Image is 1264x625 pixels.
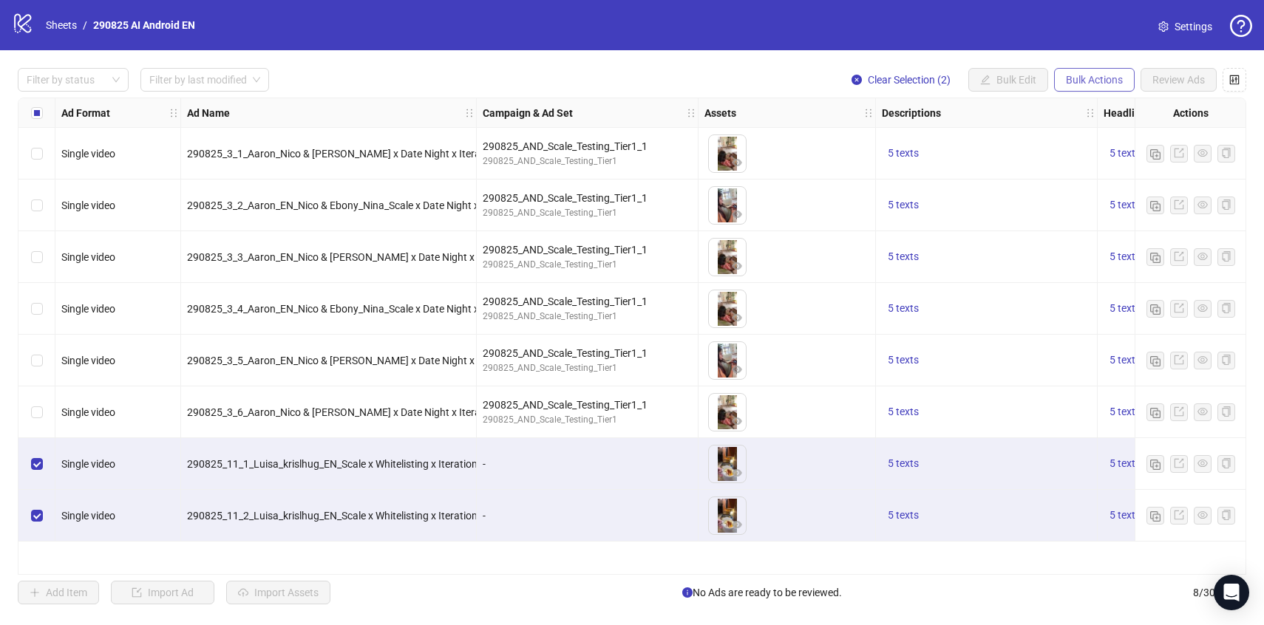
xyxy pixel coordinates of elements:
[187,406,630,418] span: 290825_3_6_Aaron_Nico & [PERSON_NAME] x Date Night x Iteration x no CTA_If you're trying to fi
[888,509,919,521] span: 5 texts
[882,248,925,266] button: 5 texts
[1054,68,1135,92] button: Bulk Actions
[1174,458,1184,468] span: export
[732,468,742,478] span: eye
[728,361,746,379] button: Preview
[1197,406,1208,417] span: eye
[1146,403,1164,421] button: Duplicate
[882,145,925,163] button: 5 texts
[1104,352,1146,369] button: 5 texts
[882,197,925,214] button: 5 texts
[1173,105,1209,121] strong: Actions
[61,251,115,263] span: Single video
[1104,145,1146,163] button: 5 texts
[871,98,875,127] div: Resize Assets column
[483,345,692,361] div: 290825_AND_Scale_Testing_Tier1_1
[1146,15,1224,38] a: Settings
[483,293,692,310] div: 290825_AND_Scale_Testing_Tier1_1
[483,361,692,375] div: 290825_AND_Scale_Testing_Tier1
[1110,406,1141,417] span: 5 texts
[187,148,645,160] span: 290825_3_1_Aaron_Nico & [PERSON_NAME] x Date Night x Iteration x CTA_Finding what to cook feel
[874,108,884,118] span: holder
[1146,455,1164,473] button: Duplicate
[882,455,925,473] button: 5 texts
[709,394,746,431] img: Asset 1
[1146,352,1164,369] button: Duplicate
[1146,145,1164,163] button: Duplicate
[187,510,640,522] span: 290825_11_2_Luisa_krislhug_EN_Scale x Whitelisting x Iteration 2_If you always forget about all the
[1146,300,1164,318] button: Duplicate
[1104,300,1146,318] button: 5 texts
[226,581,330,604] button: Import Assets
[696,108,707,118] span: holder
[187,355,665,366] span: 290825_3_5_Aaron_EN_Nico & [PERSON_NAME] x Date Night x Iteration x no CTA_If you spend 50% of yo
[888,457,919,469] span: 5 texts
[882,300,925,318] button: 5 texts
[852,75,862,85] span: close-circle
[686,108,696,118] span: holder
[43,17,80,33] a: Sheets
[1214,575,1249,610] div: Open Intercom Messenger
[61,458,115,470] span: Single video
[1110,302,1141,314] span: 5 texts
[90,17,198,33] a: 290825 AI Android EN
[1110,147,1141,159] span: 5 texts
[187,251,645,263] span: 290825_3_3_Aaron_EN_Nico & [PERSON_NAME] x Date Night x Iteration x CTA_If you're trying to find
[483,456,692,472] div: -
[888,406,919,417] span: 5 texts
[1230,15,1252,37] span: question-circle
[709,445,746,482] img: Asset 1
[61,105,110,121] strong: Ad Format
[732,312,742,323] span: eye
[709,135,746,172] img: Asset 1
[1174,303,1184,313] span: export
[728,154,746,172] button: Preview
[18,386,55,438] div: Select row 6
[732,209,742,219] span: eye
[475,108,485,118] span: holder
[464,108,475,118] span: holder
[888,302,919,314] span: 5 texts
[61,510,115,522] span: Single video
[18,180,55,231] div: Select row 2
[682,584,842,601] span: No Ads are ready to be reviewed.
[728,258,746,276] button: Preview
[83,17,87,33] li: /
[863,108,874,118] span: holder
[169,108,179,118] span: holder
[888,250,919,262] span: 5 texts
[709,290,746,327] img: Asset 1
[1197,251,1208,262] span: eye
[1104,197,1146,214] button: 5 texts
[1174,251,1184,262] span: export
[1193,584,1246,601] span: 8 / 300 items
[61,355,115,366] span: Single video
[179,108,189,118] span: holder
[1223,68,1246,92] button: Configure table settings
[1104,105,1152,121] strong: Headlines
[840,68,962,92] button: Clear Selection (2)
[882,403,925,421] button: 5 texts
[709,342,746,379] img: Asset 1
[18,490,55,542] div: Select row 8
[868,74,951,86] span: Clear Selection (2)
[1110,250,1141,262] span: 5 texts
[483,242,692,258] div: 290825_AND_Scale_Testing_Tier1_1
[483,258,692,272] div: 290825_AND_Scale_Testing_Tier1
[1085,108,1095,118] span: holder
[1174,199,1184,210] span: export
[1175,18,1212,35] span: Settings
[882,352,925,369] button: 5 texts
[187,458,640,470] span: 290825_11_1_Luisa_krislhug_EN_Scale x Whitelisting x Iteration 2_If you always forget about all the
[1229,75,1240,85] span: control
[694,98,698,127] div: Resize Campaign & Ad Set column
[1197,510,1208,520] span: eye
[483,413,692,427] div: 290825_AND_Scale_Testing_Tier1
[483,138,692,154] div: 290825_AND_Scale_Testing_Tier1_1
[709,187,746,224] img: Asset 1
[732,416,742,426] span: eye
[888,354,919,366] span: 5 texts
[1174,148,1184,158] span: export
[728,413,746,431] button: Preview
[18,283,55,335] div: Select row 4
